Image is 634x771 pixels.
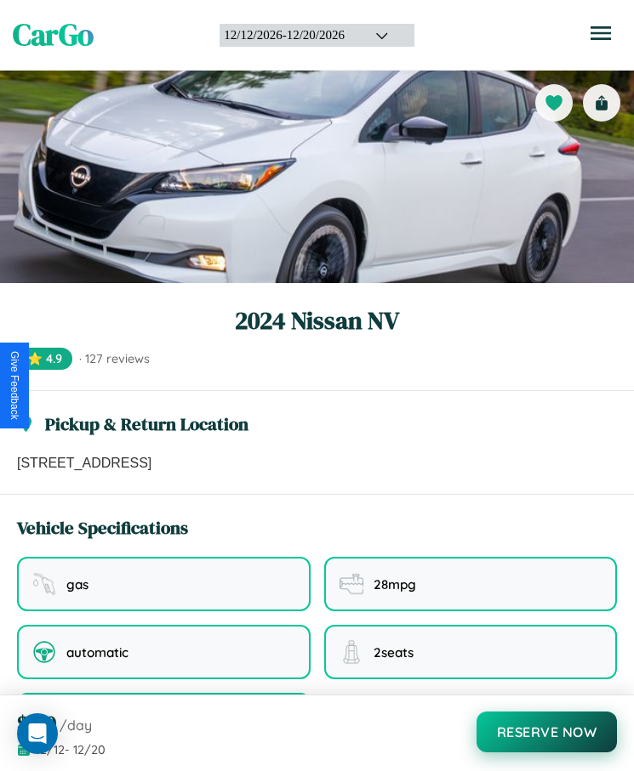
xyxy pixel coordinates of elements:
span: · 127 reviews [79,351,150,366]
h3: Pickup & Return Location [45,411,248,436]
h3: Vehicle Specifications [17,515,188,540]
span: 12 / 12 - 12 / 20 [36,742,106,757]
span: ⭐ 4.9 [17,348,72,370]
button: Reserve Now [477,711,618,752]
p: [STREET_ADDRESS] [17,453,617,473]
div: 12 / 12 / 2026 - 12 / 20 / 2026 [224,28,354,43]
span: /day [60,717,92,734]
span: automatic [66,644,129,660]
div: Open Intercom Messenger [17,713,58,754]
img: seating [340,640,363,664]
img: fuel type [32,572,56,596]
h1: 2024 Nissan NV [17,303,617,337]
span: gas [66,576,89,592]
span: $ 150 [17,709,56,737]
span: CarGo [13,14,94,55]
span: 2 seats [374,644,414,660]
img: fuel efficiency [340,572,363,596]
div: Give Feedback [9,351,20,420]
span: 28 mpg [374,576,416,592]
